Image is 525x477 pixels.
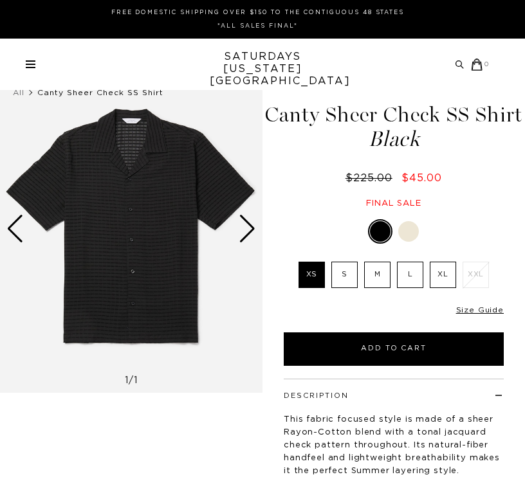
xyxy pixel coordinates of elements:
del: $225.00 [345,173,398,183]
button: Description [284,392,349,399]
button: Add to Cart [284,332,504,366]
span: Black [262,129,525,150]
label: M [364,262,391,288]
label: XL [430,262,456,288]
p: FREE DOMESTIC SHIPPING OVER $150 TO THE CONTIGUOUS 48 STATES [31,8,484,17]
span: 1 [125,376,129,385]
span: Canty Sheer Check SS Shirt [37,89,163,96]
a: All [13,89,24,96]
a: 0 [471,59,490,71]
div: Previous slide [6,215,24,243]
div: Final sale [262,198,525,209]
label: XS [299,262,325,288]
span: $45.00 [401,173,442,183]
h1: Canty Sheer Check SS Shirt [262,104,525,150]
small: 0 [484,62,490,67]
div: Next slide [239,215,256,243]
a: Size Guide [456,306,504,314]
a: SATURDAYS[US_STATE][GEOGRAPHIC_DATA] [210,51,316,87]
label: S [331,262,358,288]
span: 1 [134,376,138,385]
p: *ALL SALES FINAL* [31,21,484,31]
label: L [397,262,423,288]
